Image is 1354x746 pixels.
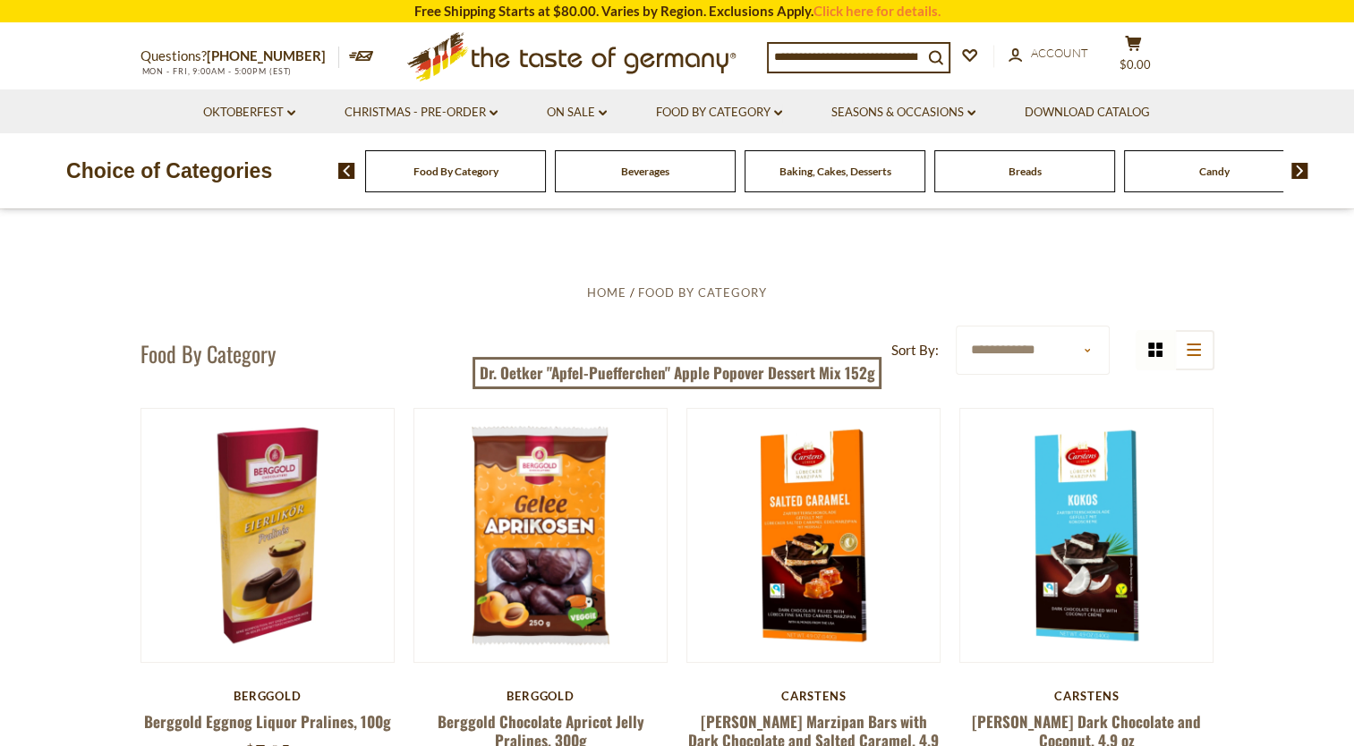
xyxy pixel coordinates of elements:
[141,45,339,68] p: Questions?
[656,103,782,123] a: Food By Category
[141,66,293,76] span: MON - FRI, 9:00AM - 5:00PM (EST)
[414,409,668,662] img: Berggold Chocolate Apricot Jelly Pralines, 300g
[960,409,1213,662] img: Carstens Luebecker Dark Chocolate and Coconut, 4.9 oz
[141,340,276,367] h1: Food By Category
[831,103,975,123] a: Seasons & Occasions
[1009,165,1042,178] a: Breads
[338,163,355,179] img: previous arrow
[1291,163,1308,179] img: next arrow
[779,165,891,178] a: Baking, Cakes, Desserts
[141,689,396,703] div: Berggold
[547,103,607,123] a: On Sale
[345,103,498,123] a: Christmas - PRE-ORDER
[959,689,1214,703] div: Carstens
[687,409,941,662] img: Carstens Luebecker Marzipan Bars with Dark Chocolate and Salted Caramel, 4.9 oz
[413,689,668,703] div: Berggold
[1120,57,1151,72] span: $0.00
[141,409,395,662] img: Berggold Eggnog Liquor Pralines, 100g
[813,3,941,19] a: Click here for details.
[1025,103,1150,123] a: Download Catalog
[1031,46,1088,60] span: Account
[207,47,326,64] a: [PHONE_NUMBER]
[686,689,941,703] div: Carstens
[144,710,391,733] a: Berggold Eggnog Liquor Pralines, 100g
[203,103,295,123] a: Oktoberfest
[891,339,939,361] label: Sort By:
[473,357,881,389] a: Dr. Oetker "Apfel-Puefferchen" Apple Popover Dessert Mix 152g
[1199,165,1230,178] a: Candy
[413,165,498,178] a: Food By Category
[1009,44,1088,64] a: Account
[621,165,669,178] a: Beverages
[587,285,626,300] a: Home
[638,285,767,300] a: Food By Category
[1107,35,1161,80] button: $0.00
